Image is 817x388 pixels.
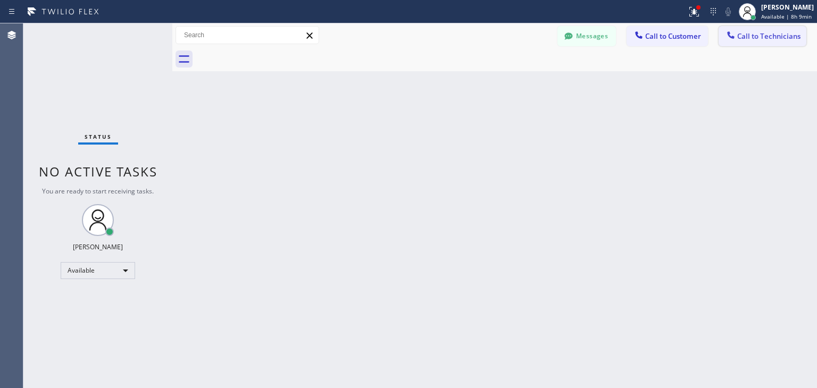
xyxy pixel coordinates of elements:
button: Call to Customer [627,26,708,46]
button: Messages [557,26,616,46]
div: Available [61,262,135,279]
input: Search [176,27,319,44]
button: Call to Technicians [719,26,806,46]
span: You are ready to start receiving tasks. [42,187,154,196]
span: No active tasks [39,163,157,180]
button: Mute [721,4,736,19]
span: Call to Technicians [737,31,801,41]
span: Available | 8h 9min [761,13,812,20]
div: [PERSON_NAME] [761,3,814,12]
span: Status [85,133,112,140]
span: Call to Customer [645,31,701,41]
div: [PERSON_NAME] [73,242,123,251]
